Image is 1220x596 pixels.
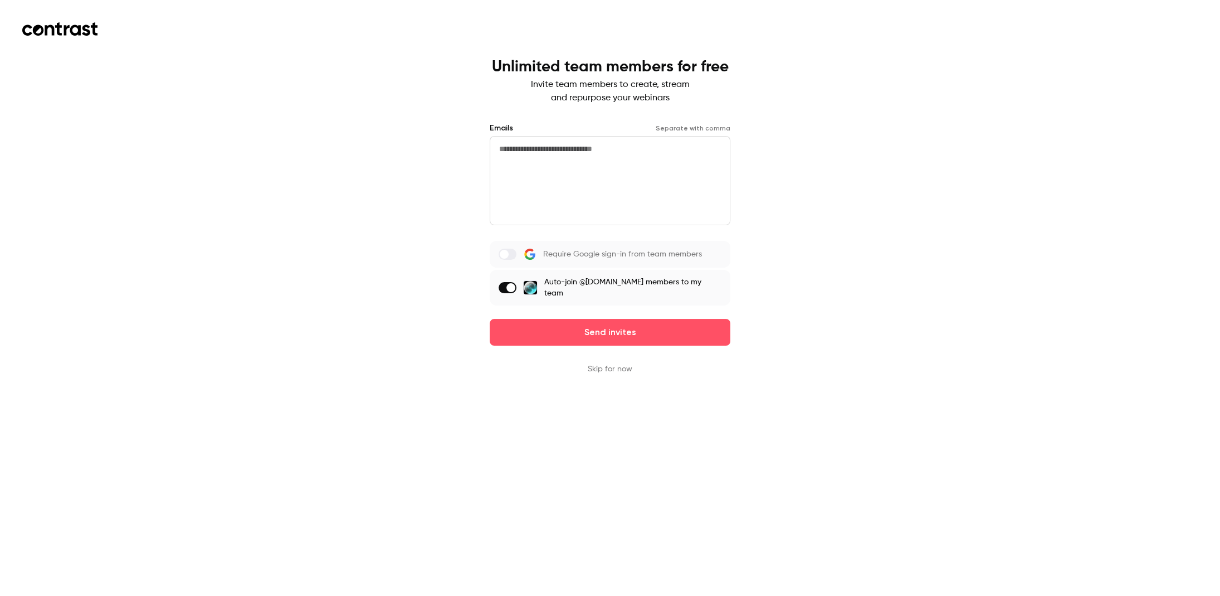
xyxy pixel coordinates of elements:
[524,281,537,294] img: Marketing Intelligence
[490,241,730,268] label: Require Google sign-in from team members
[656,124,730,133] p: Separate with comma
[490,319,730,346] button: Send invites
[492,58,729,76] h1: Unlimited team members for free
[588,364,632,375] button: Skip for now
[492,78,729,105] p: Invite team members to create, stream and repurpose your webinars
[490,123,513,134] label: Emails
[490,270,730,306] label: Auto-join @[DOMAIN_NAME] members to my team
